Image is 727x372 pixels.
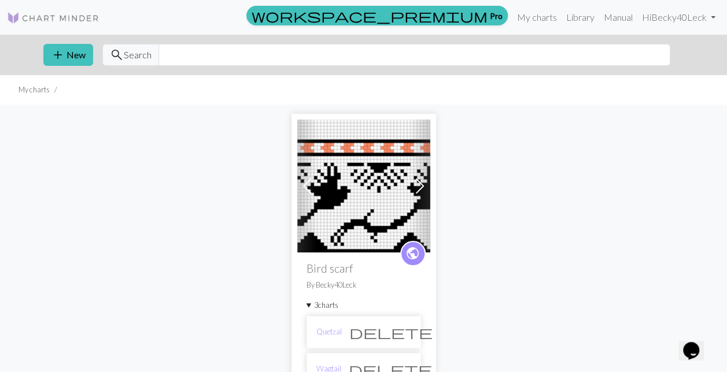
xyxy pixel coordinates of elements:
[252,8,488,24] span: workspace_premium
[405,244,420,262] span: public
[246,6,508,25] a: Pro
[599,6,637,29] a: Manual
[43,44,93,66] button: New
[316,326,342,337] a: Quetzal
[405,242,420,265] i: public
[51,47,65,63] span: add
[562,6,599,29] a: Library
[297,179,430,190] a: Quetzal
[110,47,124,63] span: search
[512,6,562,29] a: My charts
[349,324,433,340] span: delete
[637,6,720,29] a: HiBecky40Leck
[19,84,50,95] li: My charts
[297,120,430,252] img: Quetzal
[342,321,440,343] button: Delete chart
[400,241,426,266] a: public
[7,11,99,25] img: Logo
[678,326,715,360] iframe: chat widget
[307,300,421,311] summary: 3charts
[124,48,152,62] span: Search
[307,262,421,275] h2: Bird scarf
[307,280,421,291] p: By Becky40Leck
